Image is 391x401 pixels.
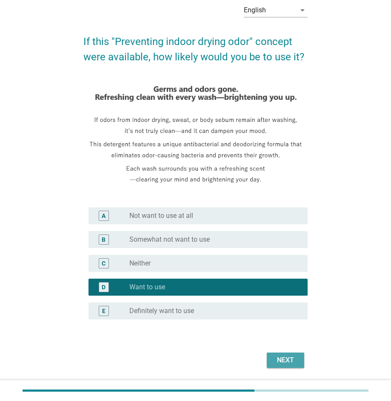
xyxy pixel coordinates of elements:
[102,283,106,292] div: D
[102,235,106,244] div: B
[102,307,106,316] div: E
[83,25,308,65] h2: If this "Preventing indoor drying odor" concept were available, how likely would you be to use it?
[129,212,193,220] label: Not want to use at all
[129,283,165,291] label: Want to use
[244,6,266,14] div: English
[297,5,308,15] i: arrow_drop_down
[129,259,151,268] label: Neither
[267,353,304,368] button: Next
[102,259,106,268] div: C
[129,235,210,244] label: Somewhat not want to use
[274,355,297,365] div: Next
[102,212,106,220] div: A
[129,307,194,315] label: Definitely want to use
[83,71,308,194] img: 1ecbf70e-b1b2-450a-9fd5-778158d2d6b1-Screenshot-2025-07-30-181659.png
